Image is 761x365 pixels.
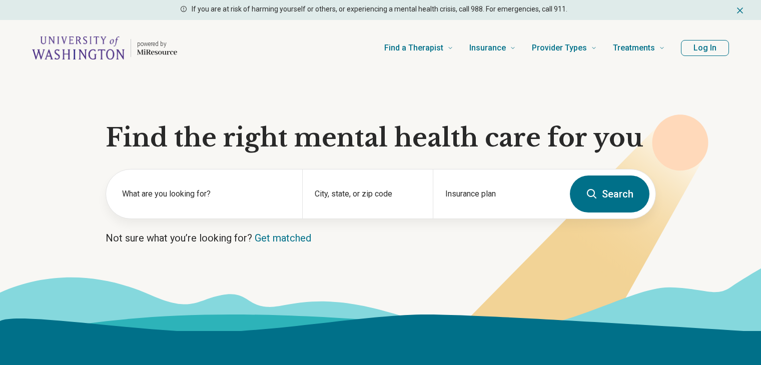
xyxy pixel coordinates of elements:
span: Provider Types [532,41,587,55]
a: Treatments [613,28,665,68]
a: Home page [32,32,177,64]
p: Not sure what you’re looking for? [106,231,656,245]
span: Insurance [469,41,506,55]
button: Dismiss [735,4,745,16]
h1: Find the right mental health care for you [106,123,656,153]
p: If you are at risk of harming yourself or others, or experiencing a mental health crisis, call 98... [192,4,567,14]
p: powered by [137,40,177,48]
a: Provider Types [532,28,597,68]
a: Find a Therapist [384,28,453,68]
span: Treatments [613,41,655,55]
a: Insurance [469,28,516,68]
label: What are you looking for? [122,188,290,200]
span: Find a Therapist [384,41,443,55]
button: Search [570,175,649,212]
a: Get matched [255,232,311,244]
button: Log In [681,40,729,56]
